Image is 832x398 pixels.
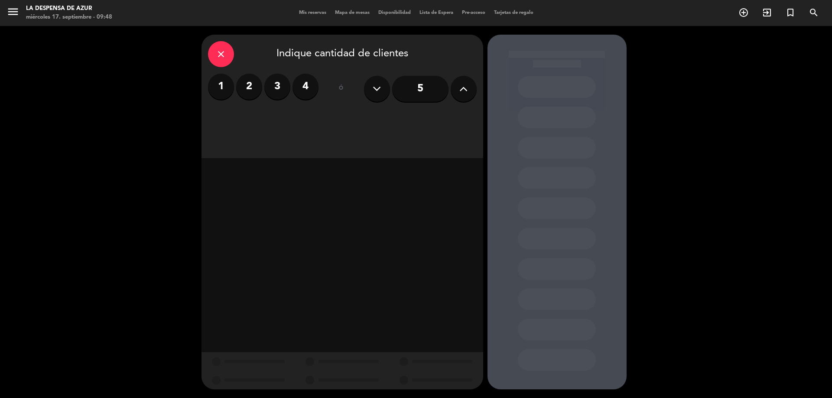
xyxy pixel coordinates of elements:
[264,74,290,100] label: 3
[415,10,458,15] span: Lista de Espera
[292,74,318,100] label: 4
[762,7,772,18] i: exit_to_app
[26,4,112,13] div: La Despensa de Azur
[331,10,374,15] span: Mapa de mesas
[6,5,19,18] i: menu
[26,13,112,22] div: miércoles 17. septiembre - 09:48
[208,41,477,67] div: Indique cantidad de clientes
[327,74,355,104] div: ó
[458,10,490,15] span: Pre-acceso
[738,7,749,18] i: add_circle_outline
[785,7,796,18] i: turned_in_not
[236,74,262,100] label: 2
[208,74,234,100] label: 1
[6,5,19,21] button: menu
[809,7,819,18] i: search
[295,10,331,15] span: Mis reservas
[374,10,415,15] span: Disponibilidad
[490,10,538,15] span: Tarjetas de regalo
[216,49,226,59] i: close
